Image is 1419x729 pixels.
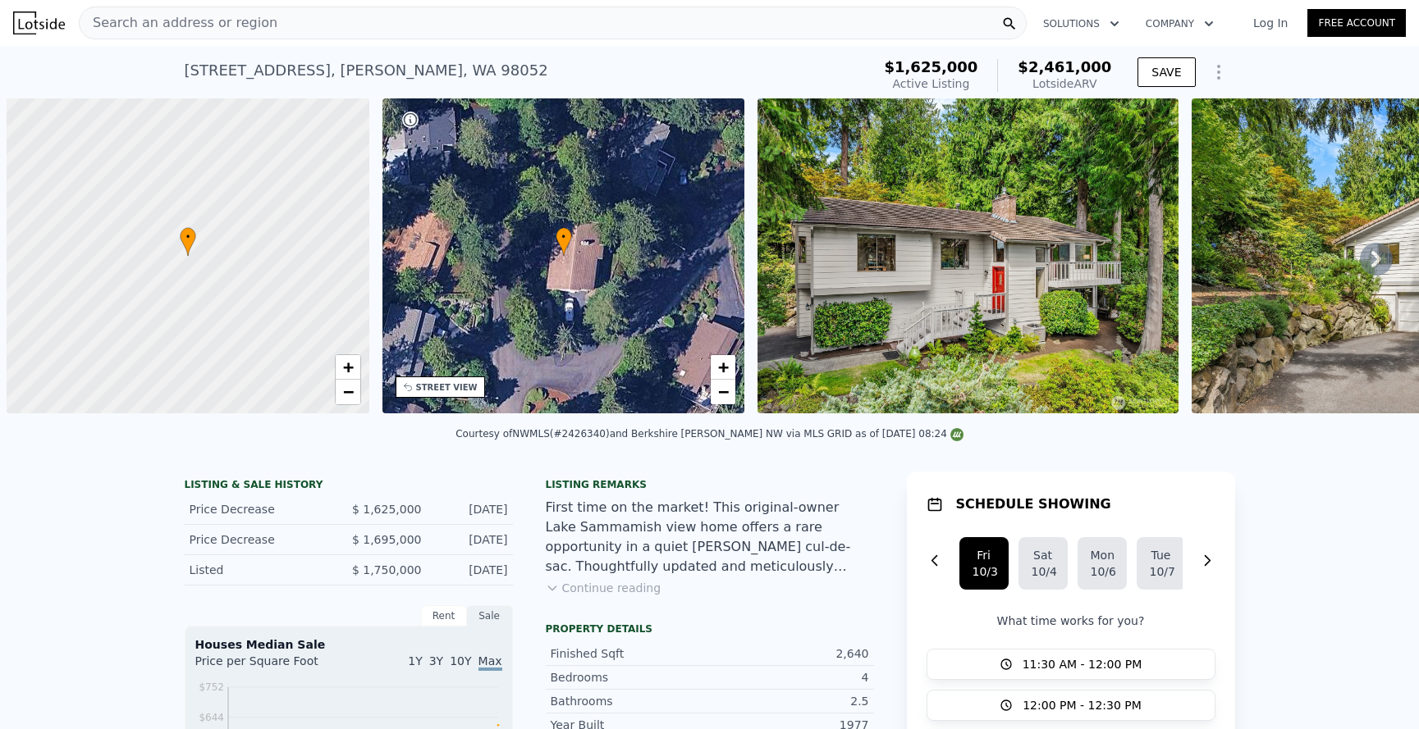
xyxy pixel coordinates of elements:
[1091,547,1114,563] div: Mon
[710,669,869,686] div: 4
[435,531,508,548] div: [DATE]
[546,498,874,576] div: First time on the market! This original-owner Lake Sammamish view home offers a rare opportunity ...
[342,381,353,402] span: −
[180,230,196,244] span: •
[892,77,969,90] span: Active Listing
[450,654,471,667] span: 10Y
[336,355,360,380] a: Zoom in
[1202,56,1235,89] button: Show Options
[435,562,508,578] div: [DATE]
[718,381,729,402] span: −
[950,428,964,441] img: NWMLS Logo
[199,712,224,723] tspan: $644
[711,380,735,404] a: Zoom out
[973,563,996,580] div: 10/3
[429,654,443,667] span: 3Y
[421,605,467,626] div: Rent
[556,230,572,244] span: •
[1023,656,1142,672] span: 11:30 AM - 12:00 PM
[1137,57,1195,87] button: SAVE
[195,636,502,653] div: Houses Median Sale
[959,537,1009,590] button: Fri10/3
[1032,547,1055,563] div: Sat
[546,478,874,491] div: Listing remarks
[190,531,336,548] div: Price Decrease
[927,649,1215,680] button: 11:30 AM - 12:00 PM
[718,357,729,377] span: +
[455,428,964,440] div: Courtesy of NWMLS (#2426340) and Berkshire [PERSON_NAME] NW via MLS GRID as of [DATE] 08:24
[1234,15,1307,31] a: Log In
[1018,58,1111,75] span: $2,461,000
[180,227,196,256] div: •
[195,653,349,679] div: Price per Square Foot
[556,227,572,256] div: •
[927,613,1215,629] p: What time works for you?
[1091,563,1114,580] div: 10/6
[1078,537,1127,590] button: Mon10/6
[1018,75,1111,92] div: Lotside ARV
[352,533,422,546] span: $ 1,695,000
[710,645,869,662] div: 2,640
[13,11,65,34] img: Lotside
[478,654,502,671] span: Max
[408,654,422,667] span: 1Y
[190,562,336,578] div: Listed
[80,13,277,33] span: Search an address or region
[1018,537,1068,590] button: Sat10/4
[416,381,478,394] div: STREET VIEW
[1150,547,1173,563] div: Tue
[546,622,874,636] div: Property details
[551,693,710,709] div: Bathrooms
[435,501,508,517] div: [DATE]
[352,563,422,576] span: $ 1,750,000
[956,494,1111,514] h1: SCHEDULE SHOWING
[190,501,336,517] div: Price Decrease
[546,580,661,596] button: Continue reading
[1133,9,1227,39] button: Company
[1030,9,1133,39] button: Solutions
[551,669,710,686] div: Bedrooms
[1150,563,1173,580] div: 10/7
[336,380,360,404] a: Zoom out
[1032,563,1055,580] div: 10/4
[551,645,710,662] div: Finished Sqft
[710,693,869,709] div: 2.5
[1307,9,1406,37] a: Free Account
[973,547,996,563] div: Fri
[711,355,735,380] a: Zoom in
[927,690,1215,721] button: 12:00 PM - 12:30 PM
[199,681,224,693] tspan: $752
[185,478,513,494] div: LISTING & SALE HISTORY
[352,503,422,516] span: $ 1,625,000
[342,357,353,377] span: +
[467,605,513,626] div: Sale
[1023,697,1142,713] span: 12:00 PM - 12:30 PM
[185,59,548,82] div: [STREET_ADDRESS] , [PERSON_NAME] , WA 98052
[884,58,977,75] span: $1,625,000
[1137,537,1186,590] button: Tue10/7
[758,98,1179,413] img: Sale: 167588342 Parcel: 97477313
